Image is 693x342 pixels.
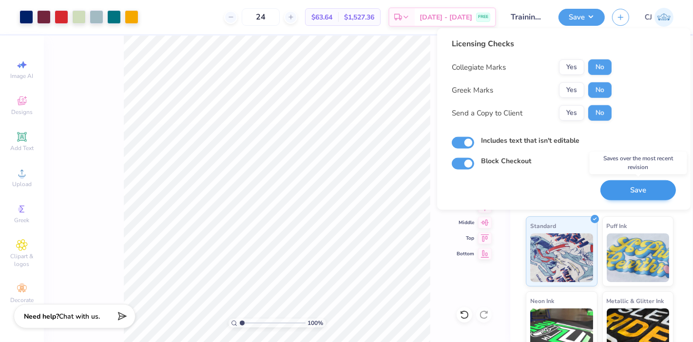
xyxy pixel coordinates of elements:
[420,12,472,22] span: [DATE] - [DATE]
[654,8,674,27] img: Carljude Jashper Liwanag
[503,7,551,27] input: Untitled Design
[607,221,627,231] span: Puff Ink
[588,59,612,75] button: No
[12,180,32,188] span: Upload
[11,108,33,116] span: Designs
[559,105,584,121] button: Yes
[590,152,687,174] div: Saves over the most recent revision
[481,135,579,146] label: Includes text that isn't editable
[452,62,506,73] div: Collegiate Marks
[478,14,488,20] span: FREE
[344,12,374,22] span: $1,527.36
[452,38,612,50] div: Licensing Checks
[481,156,531,166] label: Block Checkout
[24,312,59,321] strong: Need help?
[607,296,664,306] span: Metallic & Glitter Ink
[5,252,39,268] span: Clipart & logos
[645,12,652,23] span: CJ
[600,180,676,200] button: Save
[607,233,670,282] img: Puff Ink
[11,72,34,80] span: Image AI
[558,9,605,26] button: Save
[559,59,584,75] button: Yes
[452,85,493,96] div: Greek Marks
[588,105,612,121] button: No
[588,82,612,98] button: No
[59,312,100,321] span: Chat with us.
[645,8,674,27] a: CJ
[530,296,554,306] span: Neon Ink
[311,12,332,22] span: $63.64
[530,221,556,231] span: Standard
[10,296,34,304] span: Decorate
[559,82,584,98] button: Yes
[15,216,30,224] span: Greek
[530,233,593,282] img: Standard
[308,319,324,327] span: 100 %
[457,235,474,242] span: Top
[452,108,522,119] div: Send a Copy to Client
[457,250,474,257] span: Bottom
[457,219,474,226] span: Middle
[242,8,280,26] input: – –
[10,144,34,152] span: Add Text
